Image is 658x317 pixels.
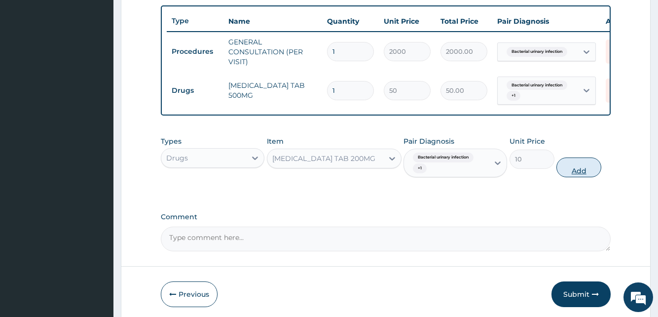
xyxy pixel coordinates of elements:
th: Type [167,12,223,30]
th: Actions [601,11,650,31]
label: Unit Price [510,136,545,146]
span: Bacterial urinary infection [413,153,474,162]
td: [MEDICAL_DATA] TAB 500MG [223,76,322,105]
td: Procedures [167,42,223,61]
span: Bacterial urinary infection [507,80,567,90]
span: + 1 [507,91,520,101]
td: GENERAL CONSULTATION (PER VISIT) [223,32,322,72]
label: Item [267,136,284,146]
th: Quantity [322,11,379,31]
img: d_794563401_company_1708531726252_794563401 [18,49,40,74]
textarea: Type your message and hit 'Enter' [5,212,188,246]
th: Pair Diagnosis [492,11,601,31]
div: Chat with us now [51,55,166,68]
span: Bacterial urinary infection [507,47,567,57]
span: We're online! [57,95,136,195]
label: Comment [161,213,610,221]
label: Pair Diagnosis [403,136,454,146]
button: Submit [551,281,611,307]
button: Add [556,158,601,177]
th: Total Price [436,11,492,31]
div: [MEDICAL_DATA] TAB 200MG [272,154,375,163]
span: + 1 [413,163,427,173]
label: Types [161,137,182,146]
div: Minimize live chat window [162,5,185,29]
td: Drugs [167,81,223,100]
th: Unit Price [379,11,436,31]
th: Name [223,11,322,31]
div: Drugs [166,153,188,163]
button: Previous [161,281,218,307]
